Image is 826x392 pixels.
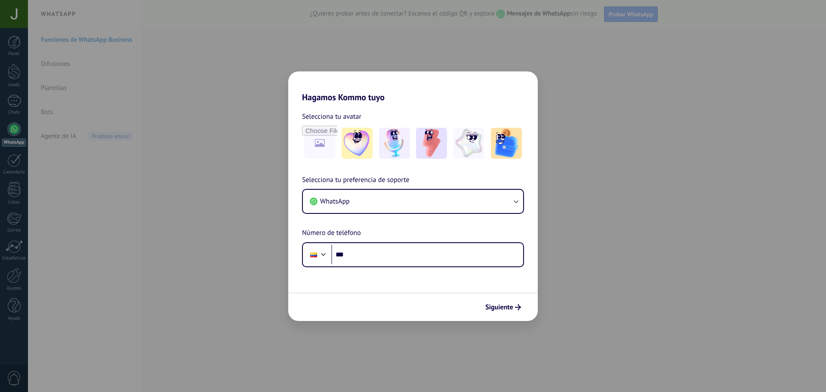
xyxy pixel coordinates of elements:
span: Selecciona tu avatar [302,111,361,122]
div: Colombia: + 57 [305,246,322,264]
img: -5.jpeg [491,128,522,159]
span: WhatsApp [320,197,350,206]
button: WhatsApp [303,190,523,213]
span: Siguiente [485,304,513,310]
img: -4.jpeg [453,128,484,159]
span: Selecciona tu preferencia de soporte [302,175,410,186]
button: Siguiente [481,300,525,315]
h2: Hagamos Kommo tuyo [288,71,538,102]
span: Número de teléfono [302,228,361,239]
img: -2.jpeg [379,128,410,159]
img: -3.jpeg [416,128,447,159]
img: -1.jpeg [342,128,373,159]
